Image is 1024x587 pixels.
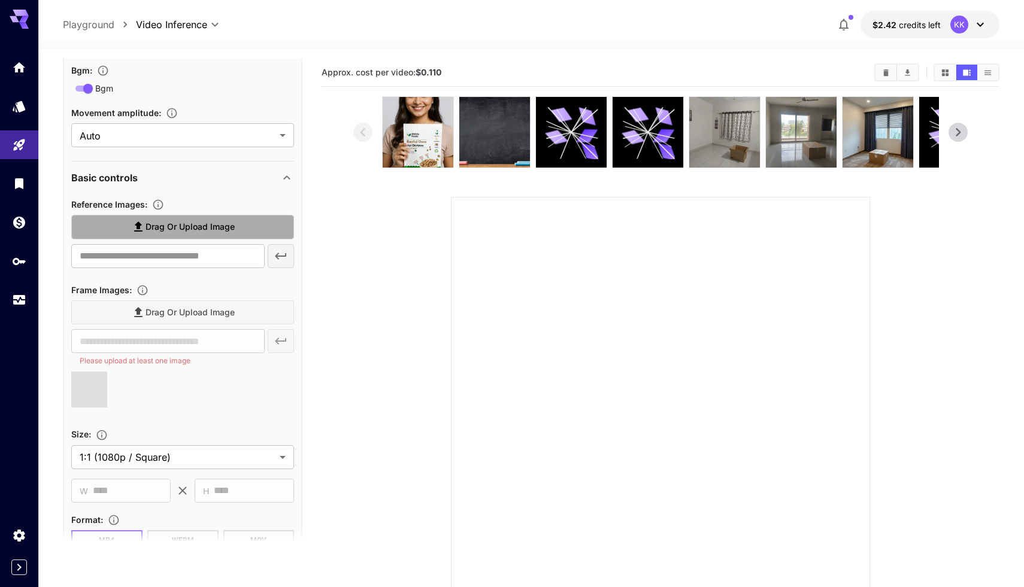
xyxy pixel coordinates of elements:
[383,97,453,168] img: D9dkzWyIpSVrAAAAAElFTkSuQmCC
[95,82,113,95] span: Bgm
[71,199,147,209] span: Reference Images :
[136,17,207,32] span: Video Inference
[63,17,114,32] a: Playground
[147,199,169,211] button: Upload a reference image to guide the result. Supported formats: MP4, WEBM and MOV.
[71,285,132,295] span: Frame Images :
[950,16,968,34] div: KK
[80,484,88,498] span: W
[12,60,26,75] div: Home
[203,484,209,498] span: H
[80,355,256,367] p: Please upload at least one image
[71,163,294,192] div: Basic controls
[766,97,837,168] img: P8BWyE319WUskoAAAAASUVORK5CYII=
[977,65,998,80] button: Show videos in list view
[956,65,977,80] button: Show videos in video view
[71,108,161,118] span: Movement amplitude :
[12,176,26,191] div: Library
[71,515,103,525] span: Format :
[416,67,441,77] b: $0.110
[12,254,26,269] div: API Keys
[934,63,999,81] div: Show videos in grid viewShow videos in video viewShow videos in list view
[12,99,26,114] div: Models
[12,528,26,543] div: Settings
[872,20,899,30] span: $2.42
[872,19,941,31] div: $2.42251
[146,220,235,235] span: Drag or upload image
[12,215,26,230] div: Wallet
[459,97,530,168] img: 7H9aZ9OTp2b5+AAAAAElFTkSuQmCC
[689,97,760,168] img: w8l+5t0erHQAwAAAABJRU5ErkJggg==
[874,63,919,81] div: Clear videosDownload All
[132,284,153,296] button: Upload frame images.
[11,559,27,575] button: Expand sidebar
[12,138,26,153] div: Playground
[80,450,275,464] span: 1:1 (1080p / Square)
[843,97,913,168] img: y+tAT4SVLT9igAAAABJRU5ErkJggg==
[899,20,941,30] span: credits left
[80,129,275,143] span: Auto
[897,65,918,80] button: Download All
[322,67,441,77] span: Approx. cost per video:
[935,65,956,80] button: Show videos in grid view
[861,11,999,38] button: $2.42251KK
[71,65,92,75] span: Bgm :
[103,514,125,526] button: Choose the file format for the output video.
[71,215,294,239] label: Drag or upload image
[12,293,26,308] div: Usage
[71,429,91,439] span: Size :
[91,429,113,441] button: Adjust the dimensions of the generated image by specifying its width and height in pixels, or sel...
[63,17,136,32] nav: breadcrumb
[71,171,138,185] p: Basic controls
[875,65,896,80] button: Clear videos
